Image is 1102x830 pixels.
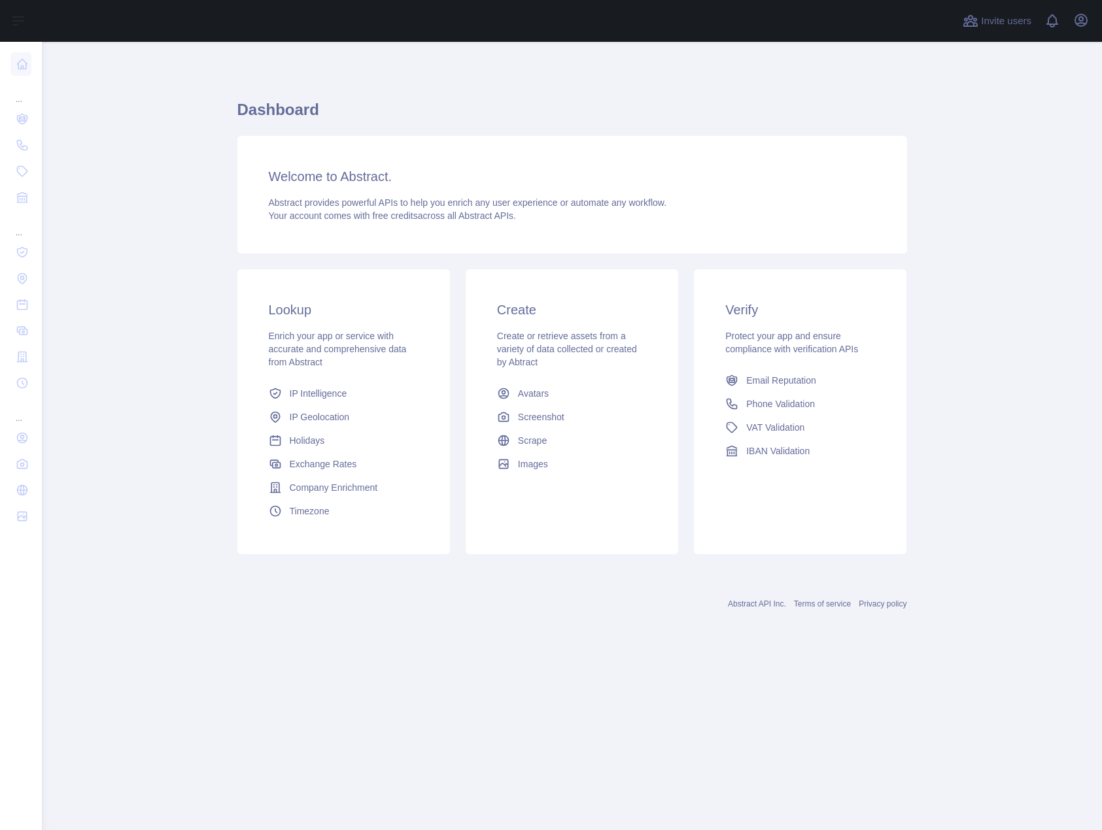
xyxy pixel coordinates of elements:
[981,14,1031,29] span: Invite users
[720,392,880,416] a: Phone Validation
[518,457,548,471] span: Images
[290,410,350,423] span: IP Geolocation
[720,369,880,392] a: Email Reputation
[728,599,786,608] a: Abstract API Inc.
[746,444,810,457] span: IBAN Validation
[497,331,637,367] span: Create or retrieve assets from a variety of data collected or created by Abtract
[290,387,347,400] span: IP Intelligence
[264,452,424,476] a: Exchange Rates
[264,405,424,429] a: IP Geolocation
[794,599,851,608] a: Terms of service
[264,429,424,452] a: Holidays
[720,439,880,463] a: IBAN Validation
[518,434,547,447] span: Scrape
[290,505,330,518] span: Timezone
[746,374,816,387] span: Email Reputation
[10,397,31,423] div: ...
[290,457,357,471] span: Exchange Rates
[497,301,647,319] h3: Create
[237,99,907,131] h1: Dashboard
[264,476,424,499] a: Company Enrichment
[10,212,31,238] div: ...
[290,434,325,447] span: Holidays
[290,481,378,494] span: Company Enrichment
[720,416,880,439] a: VAT Validation
[264,382,424,405] a: IP Intelligence
[269,301,419,319] h3: Lookup
[264,499,424,523] a: Timezone
[269,210,516,221] span: Your account comes with across all Abstract APIs.
[269,197,667,208] span: Abstract provides powerful APIs to help you enrich any user experience or automate any workflow.
[10,78,31,105] div: ...
[492,429,652,452] a: Scrape
[518,387,549,400] span: Avatars
[518,410,564,423] span: Screenshot
[725,301,875,319] h3: Verify
[960,10,1034,31] button: Invite users
[746,421,804,434] span: VAT Validation
[269,167,876,186] h3: Welcome to Abstract.
[492,452,652,476] a: Images
[725,331,858,354] span: Protect your app and ensure compliance with verification APIs
[373,210,418,221] span: free credits
[492,405,652,429] a: Screenshot
[746,397,815,410] span: Phone Validation
[859,599,906,608] a: Privacy policy
[492,382,652,405] a: Avatars
[269,331,407,367] span: Enrich your app or service with accurate and comprehensive data from Abstract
